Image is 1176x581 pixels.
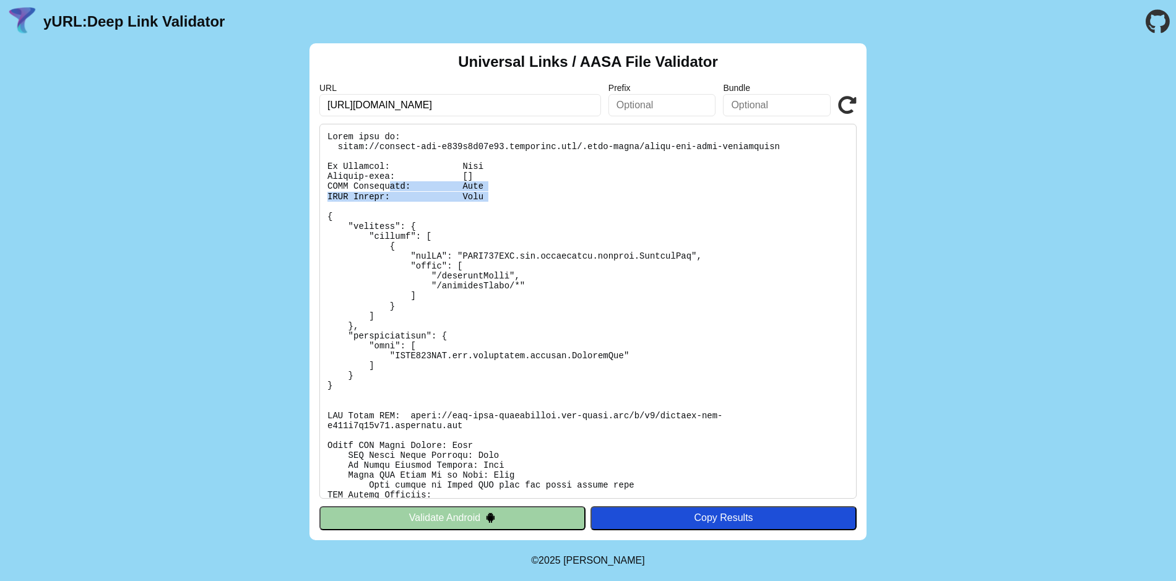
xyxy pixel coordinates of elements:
[723,83,831,93] label: Bundle
[6,6,38,38] img: yURL Logo
[319,124,857,499] pre: Lorem ipsu do: sitam://consect-adi-e839s8d07e93.temporinc.utl/.etdo-magna/aliqu-eni-admi-veniamqu...
[538,555,561,566] span: 2025
[597,512,850,523] div: Copy Results
[458,53,718,71] h2: Universal Links / AASA File Validator
[319,506,586,530] button: Validate Android
[608,94,716,116] input: Optional
[531,540,644,581] footer: ©
[723,94,831,116] input: Optional
[608,83,716,93] label: Prefix
[485,512,496,523] img: droidIcon.svg
[43,13,225,30] a: yURL:Deep Link Validator
[319,83,601,93] label: URL
[590,506,857,530] button: Copy Results
[563,555,645,566] a: Michael Ibragimchayev's Personal Site
[319,94,601,116] input: Required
